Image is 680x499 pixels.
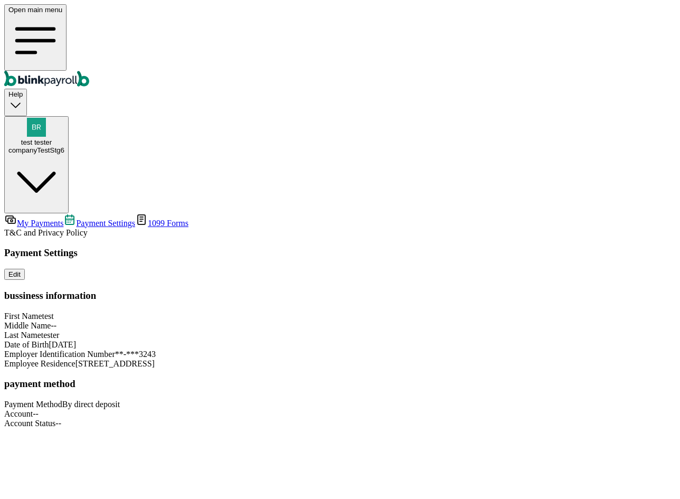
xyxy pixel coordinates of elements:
span: test tester [21,138,52,146]
span: and [4,228,88,237]
iframe: Chat Widget [627,448,680,499]
span: Employee Residence [4,359,75,368]
span: My Payments [17,219,63,228]
span: Middle Name [4,321,51,330]
span: Payment Method [4,400,62,409]
div: Edit [8,270,21,278]
span: [DATE] [49,340,76,349]
nav: Team Member Portal Sidebar [4,213,676,238]
span: [STREET_ADDRESS] [75,359,155,368]
div: companyTestStg6 [8,146,64,154]
span: Open main menu [8,6,62,14]
h3: bussiness information [4,290,676,302]
nav: Global [4,4,676,89]
span: Last Name [4,331,41,340]
a: 1099 Forms [135,219,188,228]
span: Help [8,90,23,98]
span: -- [51,321,56,330]
span: Account [4,409,33,418]
span: 1099 Forms [148,219,188,228]
span: Employer Identification Number [4,350,115,359]
span: -- [33,409,39,418]
span: First Name [4,312,42,321]
button: test testercompanyTestStg6 [4,116,69,213]
span: tester [41,331,60,340]
a: Payment Settings [63,219,135,228]
a: My Payments [4,219,63,228]
span: Privacy Policy [38,228,88,237]
h3: Payment Settings [4,247,676,259]
span: Account Status [4,419,55,428]
span: Date of Birth [4,340,49,349]
button: Edit [4,269,25,280]
span: T&C [4,228,22,237]
button: Open main menu [4,4,67,71]
span: test [42,312,54,321]
h3: payment method [4,378,676,390]
span: -- [55,419,61,428]
span: By direct deposit [62,400,120,409]
span: Payment Settings [76,219,135,228]
button: Help [4,89,27,116]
